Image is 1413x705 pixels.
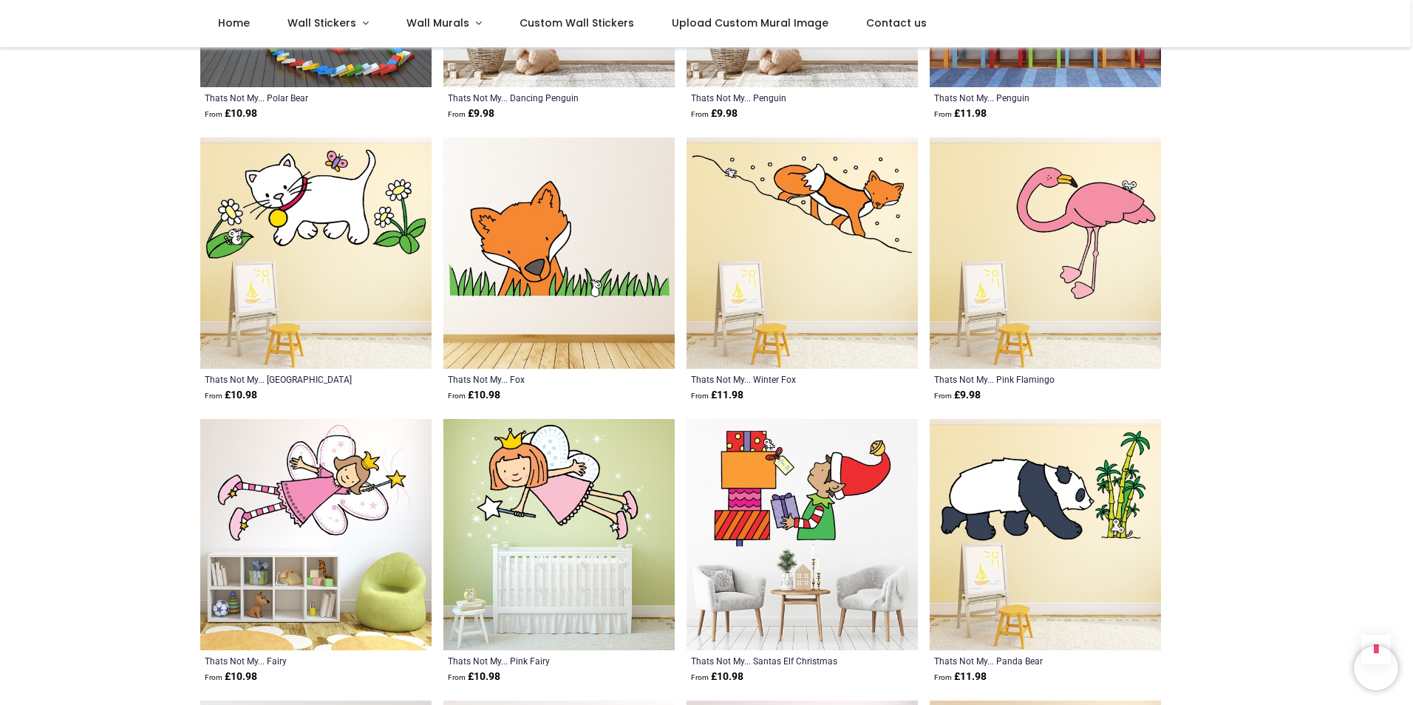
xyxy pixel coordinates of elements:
[205,373,383,385] a: Thats Not My... [GEOGRAPHIC_DATA]
[691,92,869,103] a: Thats Not My... Penguin [DEMOGRAPHIC_DATA]
[934,655,1112,667] a: Thats Not My... Panda Bear
[934,673,952,681] span: From
[448,106,494,121] strong: £ 9.98
[448,388,500,403] strong: £ 10.98
[448,392,466,400] span: From
[934,392,952,400] span: From
[205,392,222,400] span: From
[691,655,869,667] a: Thats Not My... Santas Elf Christmas
[406,16,469,30] span: Wall Murals
[691,106,738,121] strong: £ 9.98
[930,419,1161,650] img: Thats Not My... Panda Bear Wall Sticker
[205,388,257,403] strong: £ 10.98
[687,419,918,650] img: Thats Not My... Santas Elf Christmas Wall Sticker
[205,655,383,667] a: Thats Not My... Fairy
[205,106,257,121] strong: £ 10.98
[448,110,466,118] span: From
[934,670,987,684] strong: £ 11.98
[205,673,222,681] span: From
[691,673,709,681] span: From
[934,92,1112,103] a: Thats Not My... Penguin
[934,373,1112,385] a: Thats Not My... Pink Flamingo
[1354,646,1398,690] iframe: Brevo live chat
[287,16,356,30] span: Wall Stickers
[448,673,466,681] span: From
[205,110,222,118] span: From
[691,373,869,385] a: Thats Not My... Winter Fox
[934,388,981,403] strong: £ 9.98
[691,670,743,684] strong: £ 10.98
[866,16,927,30] span: Contact us
[930,137,1161,369] img: Thats Not My... Pink Flamingo Wall Sticker
[443,419,675,650] img: Thats Not My... Pink Fairy Wall Sticker
[448,655,626,667] a: Thats Not My... Pink Fairy
[200,137,432,369] img: Thats Not My... Kitten Wall Sticker
[687,137,918,369] img: Thats Not My... Winter Fox Wall Sticker
[672,16,828,30] span: Upload Custom Mural Image
[200,419,432,650] img: Thats Not My... Fairy Wall Sticker
[443,137,675,369] img: Thats Not My... Fox Wall Sticker
[691,388,743,403] strong: £ 11.98
[448,92,626,103] a: Thats Not My... Dancing Penguin
[448,670,500,684] strong: £ 10.98
[448,373,626,385] a: Thats Not My... Fox
[934,106,987,121] strong: £ 11.98
[205,92,383,103] a: Thats Not My... Polar Bear
[934,110,952,118] span: From
[691,110,709,118] span: From
[218,16,250,30] span: Home
[691,392,709,400] span: From
[205,670,257,684] strong: £ 10.98
[520,16,634,30] span: Custom Wall Stickers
